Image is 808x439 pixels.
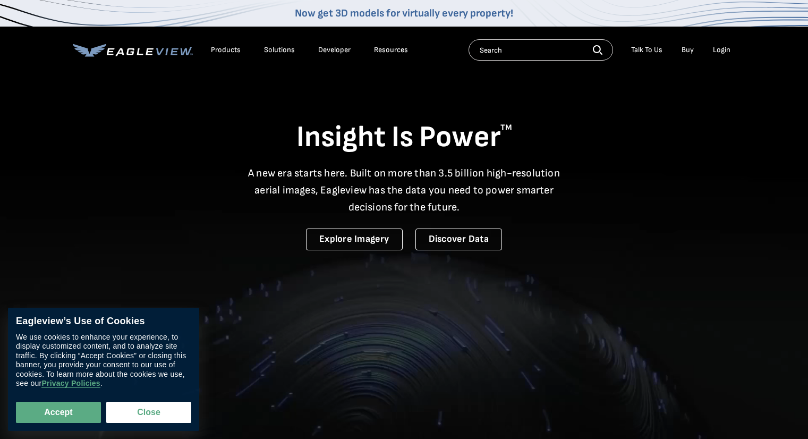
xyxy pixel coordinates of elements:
button: Accept [16,402,101,423]
a: Explore Imagery [306,229,403,250]
a: Now get 3D models for virtually every property! [295,7,513,20]
div: Resources [374,45,408,55]
div: We use cookies to enhance your experience, to display customized content, and to analyze site tra... [16,333,191,389]
sup: TM [500,123,512,133]
div: Products [211,45,241,55]
div: Solutions [264,45,295,55]
a: Developer [318,45,351,55]
input: Search [469,39,613,61]
div: Talk To Us [631,45,662,55]
button: Close [106,402,191,423]
p: A new era starts here. Built on more than 3.5 billion high-resolution aerial images, Eagleview ha... [242,165,567,216]
a: Privacy Policies [41,379,100,389]
div: Eagleview’s Use of Cookies [16,316,191,327]
h1: Insight Is Power [73,119,736,156]
div: Login [713,45,730,55]
a: Discover Data [415,229,502,250]
a: Buy [682,45,694,55]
